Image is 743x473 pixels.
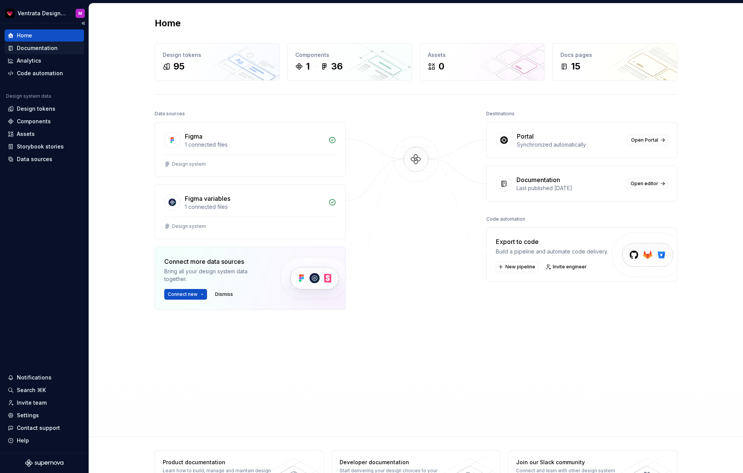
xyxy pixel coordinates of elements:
[428,51,537,59] div: Assets
[17,105,55,113] div: Design tokens
[17,130,35,138] div: Assets
[155,17,181,29] h2: Home
[17,374,52,381] div: Notifications
[17,437,29,444] div: Help
[185,194,230,203] div: Figma variables
[163,458,274,466] div: Product documentation
[168,291,197,297] span: Connect new
[571,60,580,73] div: 15
[516,184,623,192] div: Last published [DATE]
[185,203,324,211] div: 1 connected files
[6,93,51,99] div: Design system data
[5,67,84,79] a: Code automation
[631,181,658,187] span: Open editor
[628,135,668,145] a: Open Portal
[287,43,412,81] a: Components136
[5,115,84,128] a: Components
[172,223,206,229] div: Design system
[5,422,84,434] button: Contact support
[17,118,51,125] div: Components
[631,137,658,143] span: Open Portal
[5,434,84,447] button: Help
[172,161,206,167] div: Design system
[331,60,343,73] div: 36
[17,412,39,419] div: Settings
[439,60,444,73] div: 0
[496,237,608,246] div: Export to code
[517,132,534,141] div: Portal
[17,57,41,65] div: Analytics
[17,69,63,77] div: Code automation
[5,153,84,165] a: Data sources
[17,32,32,39] div: Home
[17,424,60,432] div: Contact support
[505,264,535,270] span: New pipeline
[78,18,89,29] button: Collapse sidebar
[560,51,669,59] div: Docs pages
[486,214,525,224] div: Code automation
[2,5,87,21] button: Ventrata Design SystemM
[516,175,560,184] div: Documentation
[17,143,64,150] div: Storybook stories
[185,141,324,149] div: 1 connected files
[5,55,84,67] a: Analytics
[155,43,280,81] a: Design tokens95
[496,248,608,255] div: Build a pipeline and automate code delivery.
[5,103,84,115] a: Design tokens
[552,43,677,81] a: Docs pages15
[173,60,185,73] div: 95
[17,155,52,163] div: Data sources
[5,409,84,421] a: Settings
[340,458,451,466] div: Developer documentation
[420,43,545,81] a: Assets0
[5,9,15,18] img: 06e513e5-806f-4702-9513-c92ae22ea496.png
[164,257,267,266] div: Connect more data sources
[155,122,346,177] a: Figma1 connected filesDesign system
[17,386,46,394] div: Search ⌘K
[185,132,202,141] div: Figma
[5,371,84,384] button: Notifications
[5,384,84,396] button: Search ⌘K
[212,289,236,300] button: Dismiss
[164,289,207,300] button: Connect new
[155,108,185,119] div: Data sources
[553,264,587,270] span: Invite engineer
[516,458,627,466] div: Join our Slack community
[306,60,310,73] div: 1
[215,291,233,297] span: Dismiss
[5,128,84,140] a: Assets
[17,44,58,52] div: Documentation
[517,141,623,149] div: Synchronized automatically
[25,459,63,467] svg: Supernova Logo
[5,397,84,409] a: Invite team
[5,42,84,54] a: Documentation
[486,108,515,119] div: Destinations
[155,184,346,239] a: Figma variables1 connected filesDesign system
[163,51,272,59] div: Design tokens
[543,262,590,272] a: Invite engineer
[627,178,668,189] a: Open editor
[295,51,404,59] div: Components
[78,10,82,16] div: M
[18,10,66,17] div: Ventrata Design System
[5,140,84,153] a: Storybook stories
[496,262,539,272] button: New pipeline
[17,399,47,407] div: Invite team
[164,268,267,283] div: Bring all your design system data together.
[5,29,84,42] a: Home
